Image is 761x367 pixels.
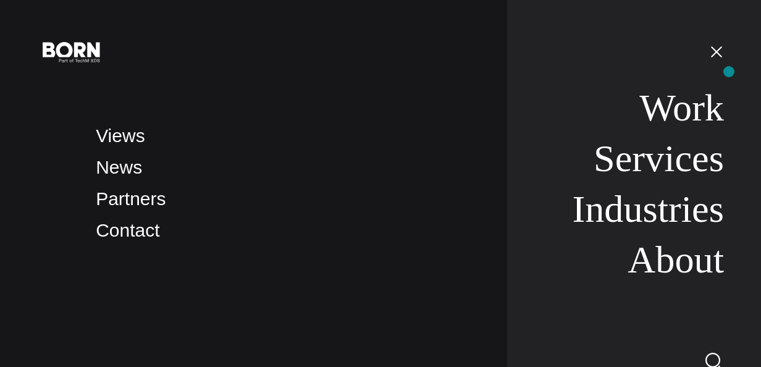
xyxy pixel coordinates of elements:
a: Services [594,137,724,179]
a: About [628,238,724,281]
button: Open [702,38,731,64]
a: News [96,157,142,177]
a: Work [639,86,724,129]
a: Views [96,125,145,146]
a: Industries [572,188,724,230]
a: Partners [96,188,166,209]
a: Contact [96,220,159,240]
